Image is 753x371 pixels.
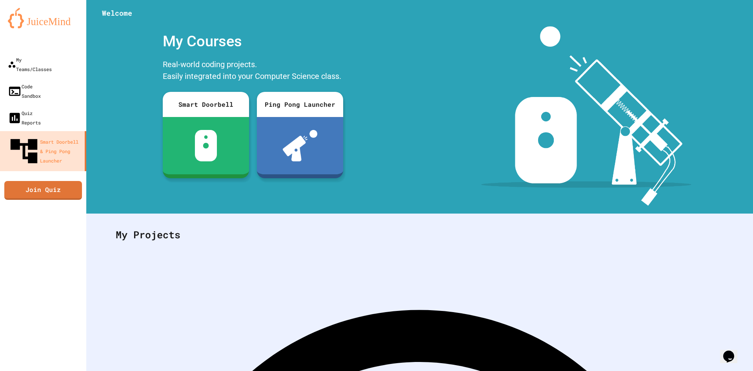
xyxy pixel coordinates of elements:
[8,82,41,101] div: Code Sandbox
[195,130,217,161] img: sdb-white.svg
[283,130,318,161] img: ppl-with-ball.png
[8,135,82,167] div: Smart Doorbell & Ping Pong Launcher
[8,108,41,127] div: Quiz Reports
[257,92,343,117] div: Ping Pong Launcher
[8,55,52,74] div: My Teams/Classes
[720,340,745,363] iframe: chat widget
[4,181,82,200] a: Join Quiz
[481,26,691,206] img: banner-image-my-projects.png
[108,219,731,250] div: My Projects
[163,92,249,117] div: Smart Doorbell
[8,8,78,28] img: logo-orange.svg
[159,26,347,57] div: My Courses
[159,57,347,86] div: Real-world coding projects. Easily integrated into your Computer Science class.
